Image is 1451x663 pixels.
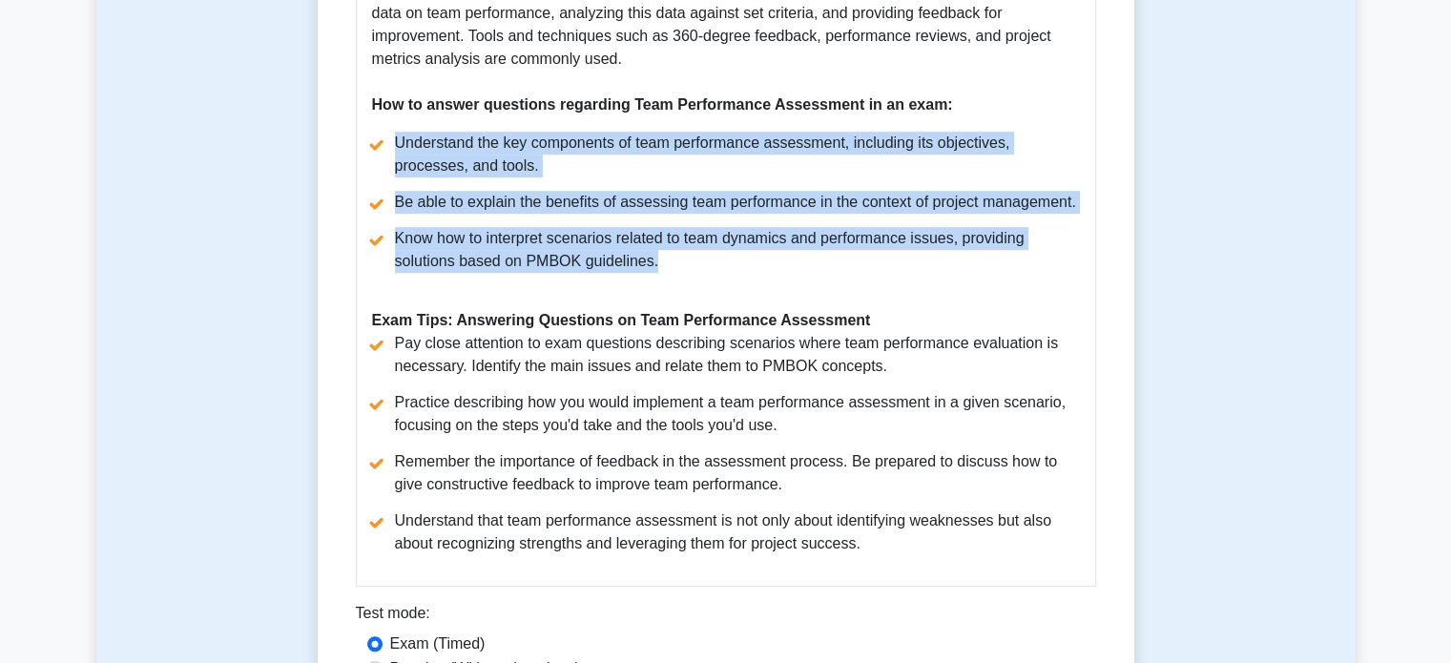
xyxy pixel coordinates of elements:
[372,227,1080,273] li: Know how to interpret scenarios related to team dynamics and performance issues, providing soluti...
[356,602,1096,632] div: Test mode:
[390,632,486,655] label: Exam (Timed)
[372,191,1080,214] li: Be able to explain the benefits of assessing team performance in the context of project management.
[372,450,1080,496] li: Remember the importance of feedback in the assessment process. Be prepared to discuss how to give...
[372,332,1080,378] li: Pay close attention to exam questions describing scenarios where team performance evaluation is n...
[372,96,953,113] b: How to answer questions regarding Team Performance Assessment in an exam:
[372,312,871,328] b: Exam Tips: Answering Questions on Team Performance Assessment
[372,509,1080,555] li: Understand that team performance assessment is not only about identifying weaknesses but also abo...
[372,132,1080,177] li: Understand the key components of team performance assessment, including its objectives, processes...
[372,391,1080,437] li: Practice describing how you would implement a team performance assessment in a given scenario, fo...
